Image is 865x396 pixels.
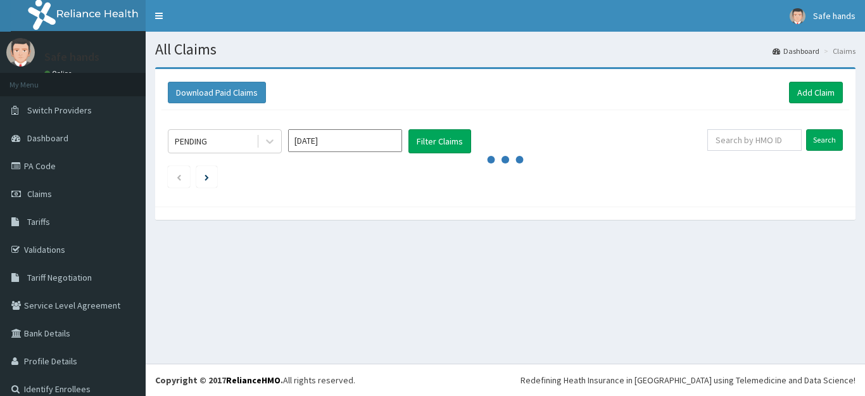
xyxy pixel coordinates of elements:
[27,216,50,227] span: Tariffs
[226,374,281,386] a: RelianceHMO
[146,364,865,396] footer: All rights reserved.
[27,132,68,144] span: Dashboard
[27,188,52,200] span: Claims
[486,141,524,179] svg: audio-loading
[168,82,266,103] button: Download Paid Claims
[44,69,75,78] a: Online
[813,10,856,22] span: Safe hands
[205,171,209,182] a: Next page
[789,82,843,103] a: Add Claim
[521,374,856,386] div: Redefining Heath Insurance in [GEOGRAPHIC_DATA] using Telemedicine and Data Science!
[6,38,35,67] img: User Image
[790,8,805,24] img: User Image
[155,41,856,58] h1: All Claims
[773,46,819,56] a: Dashboard
[806,129,843,151] input: Search
[408,129,471,153] button: Filter Claims
[707,129,802,151] input: Search by HMO ID
[27,105,92,116] span: Switch Providers
[175,135,207,148] div: PENDING
[288,129,402,152] input: Select Month and Year
[176,171,182,182] a: Previous page
[44,51,99,63] p: Safe hands
[155,374,283,386] strong: Copyright © 2017 .
[27,272,92,283] span: Tariff Negotiation
[821,46,856,56] li: Claims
